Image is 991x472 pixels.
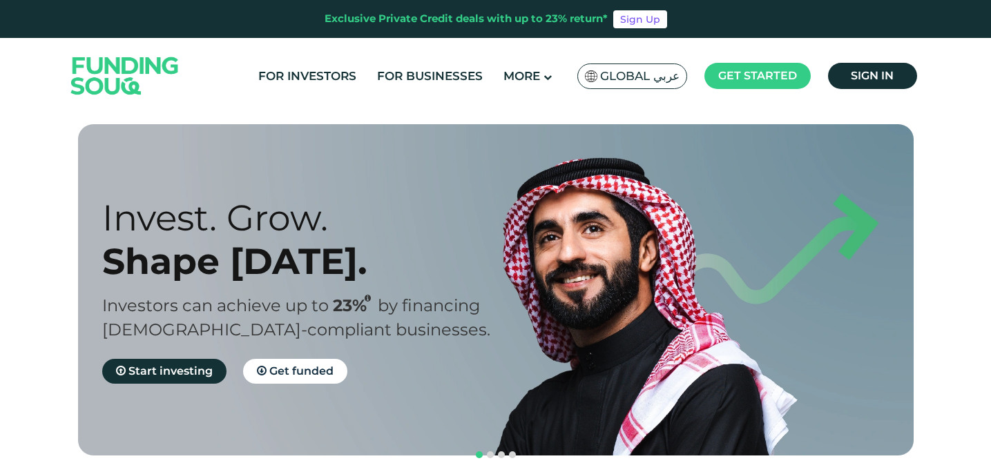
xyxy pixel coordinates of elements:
[828,63,917,89] a: Sign in
[851,69,894,82] span: Sign in
[365,295,371,302] i: 23% IRR (expected) ~ 15% Net yield (expected)
[102,239,520,283] div: Shape [DATE].
[333,295,378,315] span: 23%
[485,449,496,460] button: navigation
[585,70,597,82] img: SA Flag
[57,41,193,110] img: Logo
[507,449,518,460] button: navigation
[613,10,667,28] a: Sign Up
[374,65,486,88] a: For Businesses
[102,295,329,315] span: Investors can achieve up to
[243,359,347,384] a: Get funded
[600,68,680,84] span: Global عربي
[102,359,227,384] a: Start investing
[474,449,485,460] button: navigation
[128,364,213,377] span: Start investing
[255,65,360,88] a: For Investors
[325,11,608,27] div: Exclusive Private Credit deals with up to 23% return*
[496,449,507,460] button: navigation
[718,69,797,82] span: Get started
[503,69,540,83] span: More
[269,364,334,377] span: Get funded
[102,196,520,239] div: Invest. Grow.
